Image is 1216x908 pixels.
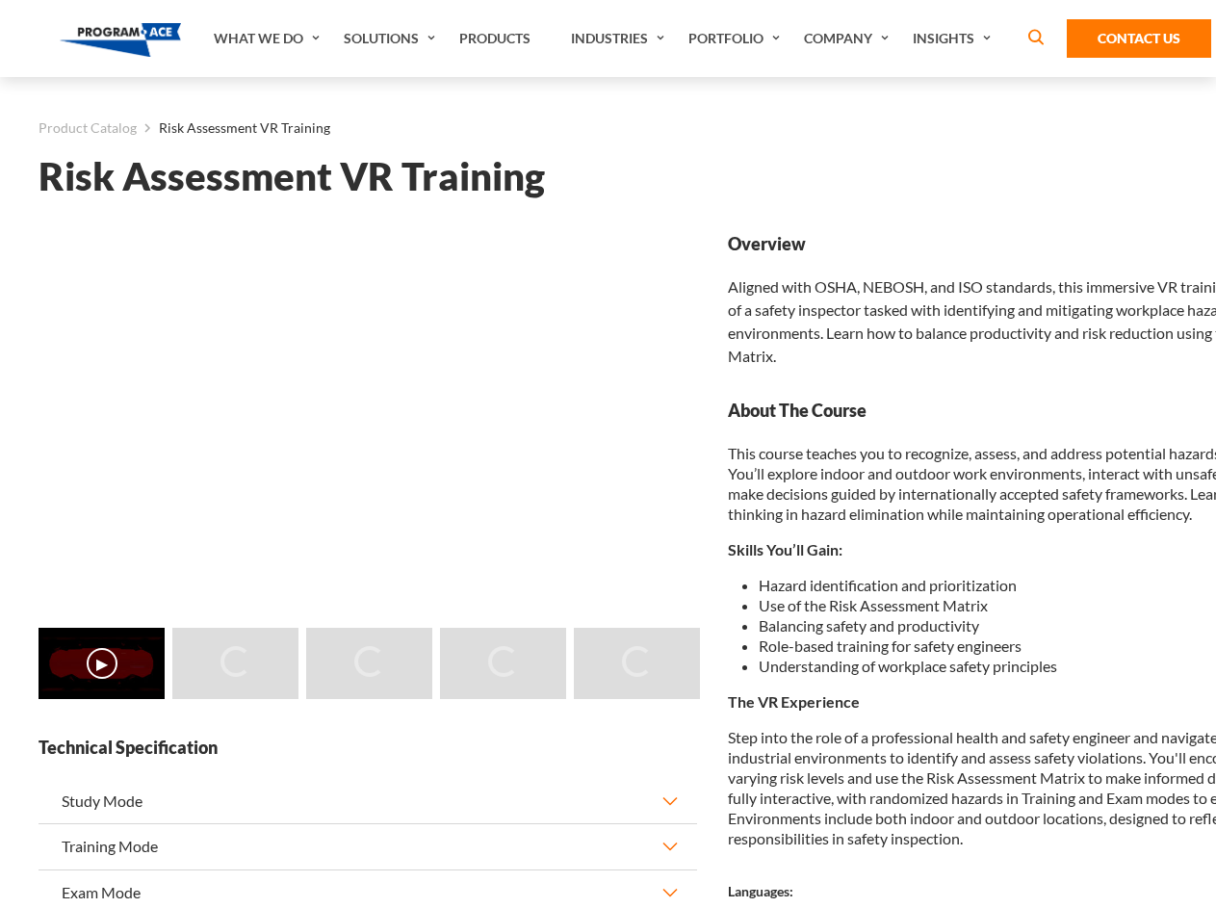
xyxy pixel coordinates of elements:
[60,23,182,57] img: Program-Ace
[137,116,330,141] li: Risk Assessment VR Training
[1067,19,1211,58] a: Contact Us
[87,648,117,679] button: ▶
[39,628,165,699] img: Risk Assessment VR Training - Video 0
[39,116,137,141] a: Product Catalog
[39,779,697,823] button: Study Mode
[728,883,793,899] strong: Languages:
[39,824,697,869] button: Training Mode
[39,232,697,603] iframe: Risk Assessment VR Training - Video 0
[39,736,697,760] strong: Technical Specification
